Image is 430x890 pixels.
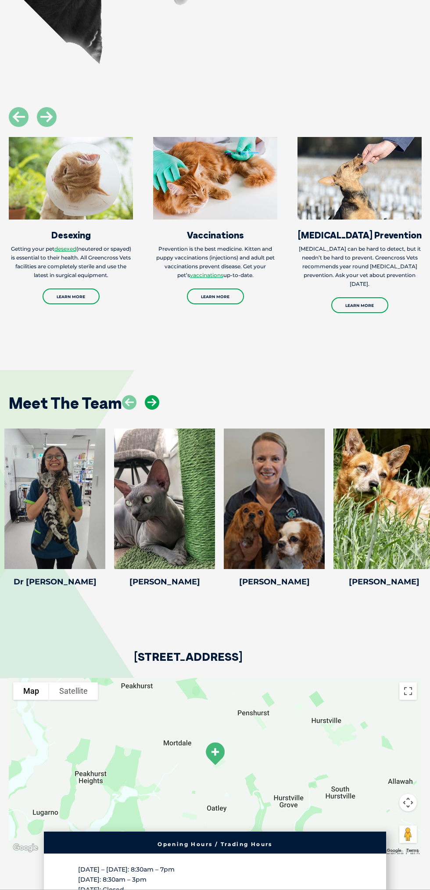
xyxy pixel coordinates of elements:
p: Getting your pet (neutered or spayed) is essential to their health. All Greencross Vets facilitie... [9,245,133,280]
p: Prevention is the best medicine. Kitten and puppy vaccinations (injections) and adult pet vaccina... [153,245,277,280]
h4: [PERSON_NAME] [224,578,325,586]
button: Show satellite imagery [49,682,98,700]
a: desexed [54,245,76,252]
a: Learn More [43,288,100,304]
h2: Meet The Team [9,395,122,411]
h3: Vaccinations [153,231,277,240]
a: Learn More [187,288,244,304]
button: Drag Pegman onto the map to open Street View [399,825,417,843]
button: Toggle fullscreen view [399,682,417,700]
a: vaccinations [190,272,223,278]
h4: Dr [PERSON_NAME] [4,578,105,586]
h4: [PERSON_NAME] [114,578,215,586]
h3: Desexing [9,231,133,240]
h6: Opening Hours / Trading Hours [48,842,382,847]
p: [MEDICAL_DATA] can be hard to detect, but it needn’t be hard to prevent. Greencross Vets recommen... [297,245,422,288]
a: Learn More [331,297,388,313]
button: Map camera controls [399,794,417,811]
h2: [STREET_ADDRESS] [134,651,243,678]
h3: [MEDICAL_DATA] Prevention [297,231,422,240]
button: Show street map [13,682,49,700]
